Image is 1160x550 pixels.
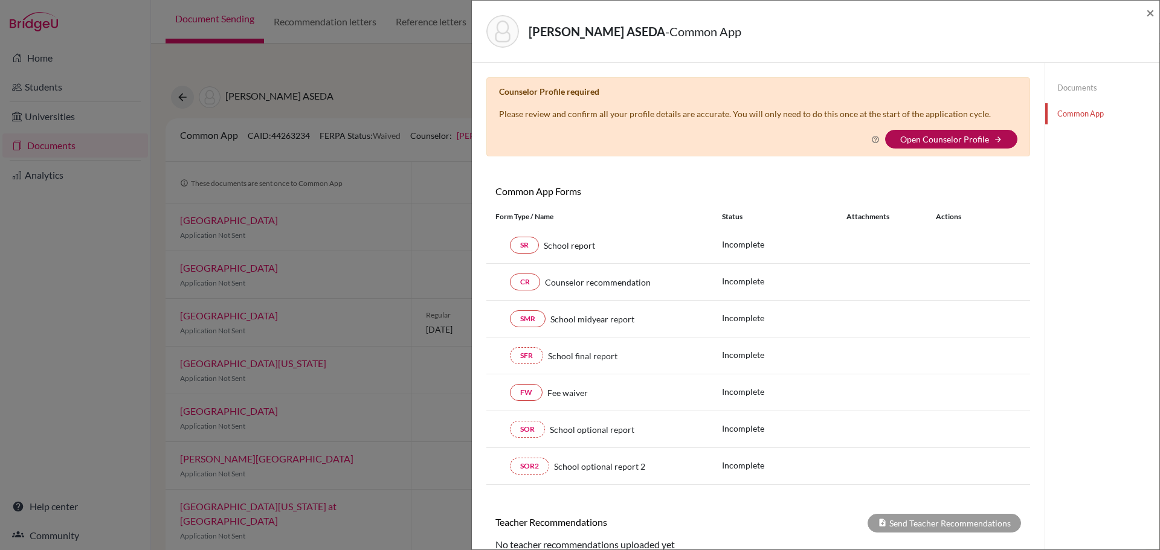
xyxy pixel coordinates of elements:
span: School midyear report [550,313,634,325]
div: Actions [921,211,996,222]
button: Open Counselor Profilearrow_forward [885,130,1017,149]
b: Counselor Profile required [499,86,599,97]
p: Incomplete [722,348,846,361]
span: Counselor recommendation [545,276,651,289]
a: Common App [1045,103,1159,124]
p: Incomplete [722,459,846,472]
h6: Teacher Recommendations [486,516,758,528]
a: CR [510,273,540,290]
a: Documents [1045,77,1159,98]
span: School optional report [550,423,634,436]
h6: Common App Forms [486,185,758,197]
a: SOR [510,421,545,438]
a: SMR [510,310,546,327]
a: FW [510,384,543,401]
i: arrow_forward [994,135,1002,144]
a: Open Counselor Profile [900,134,989,144]
span: × [1146,4,1155,21]
p: Incomplete [722,238,846,251]
span: - Common App [665,24,741,39]
span: School report [544,239,595,252]
div: Attachments [846,211,921,222]
p: Incomplete [722,312,846,324]
p: Incomplete [722,275,846,287]
span: Fee waiver [547,386,588,399]
span: School final report [548,350,617,362]
p: Please review and confirm all your profile details are accurate. You will only need to do this on... [499,107,991,120]
p: Incomplete [722,385,846,398]
div: Form Type / Name [486,211,713,222]
a: SFR [510,347,543,364]
a: SR [510,237,539,254]
a: SOR2 [510,458,549,475]
div: Send Teacher Recommendations [868,514,1021,532]
button: Close [1146,5,1155,20]
div: Status [722,211,846,222]
strong: [PERSON_NAME] ASEDA [529,24,665,39]
p: Incomplete [722,422,846,435]
span: School optional report 2 [554,460,645,473]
